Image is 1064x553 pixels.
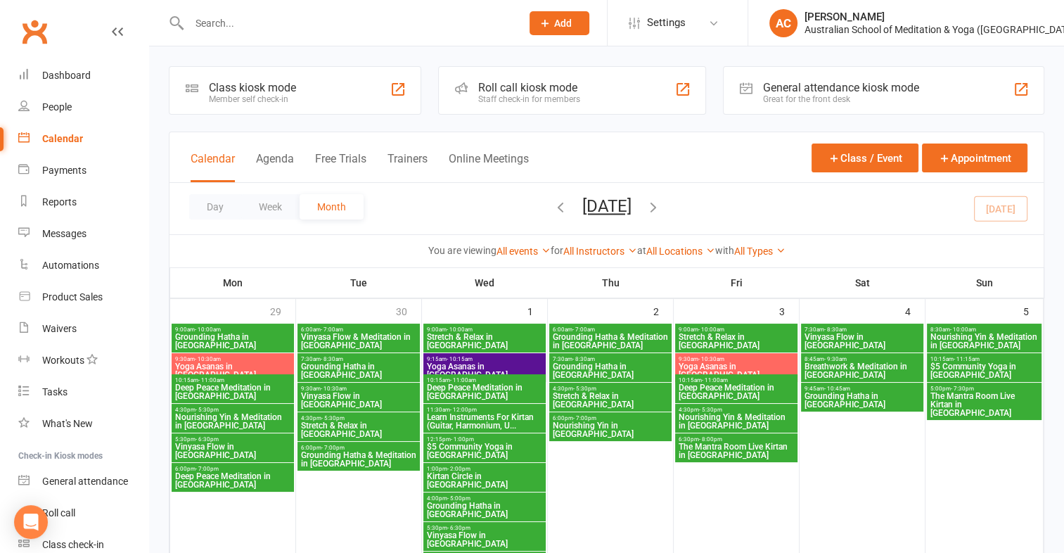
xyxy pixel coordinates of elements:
strong: for [551,245,563,256]
th: Tue [296,268,422,298]
a: Payments [18,155,148,186]
span: 4:30pm [552,386,669,392]
span: Grounding Hatha & Meditation in [GEOGRAPHIC_DATA] [300,451,417,468]
span: The Mantra Room Live Kirtan in [GEOGRAPHIC_DATA] [930,392,1039,417]
a: Waivers [18,313,148,345]
div: Dashboard [42,70,91,81]
span: Yoga Asanas in [GEOGRAPHIC_DATA] [678,362,795,379]
div: Waivers [42,323,77,334]
span: - 10:00am [195,326,221,333]
span: - 6:30pm [447,525,470,531]
span: Yoga Asanas in [GEOGRAPHIC_DATA] [426,362,543,379]
span: - 10:30am [698,356,724,362]
a: Product Sales [18,281,148,313]
a: All Instructors [563,246,637,257]
span: Yoga Asanas in [GEOGRAPHIC_DATA] [174,362,291,379]
span: 6:00pm [552,415,669,421]
div: Messages [42,228,86,239]
span: - 7:00pm [321,445,345,451]
span: Nourishing Yin & Meditation in [GEOGRAPHIC_DATA] [678,413,795,430]
span: The Mantra Room Live Kirtan in [GEOGRAPHIC_DATA] [678,443,795,459]
span: Deep Peace Meditation in [GEOGRAPHIC_DATA] [174,383,291,400]
th: Sun [925,268,1044,298]
span: - 2:00pm [447,466,470,472]
a: Calendar [18,123,148,155]
span: - 12:00pm [450,407,477,413]
span: 6:00pm [300,445,417,451]
span: 9:30am [678,356,795,362]
span: 5:30pm [174,436,291,443]
span: Deep Peace Meditation in [GEOGRAPHIC_DATA] [426,383,543,400]
div: Class kiosk mode [209,81,296,94]
div: Roll call [42,507,75,519]
div: Payments [42,165,86,176]
div: General attendance [42,476,128,487]
span: Vinyasa Flow in [GEOGRAPHIC_DATA] [300,392,417,409]
strong: You are viewing [428,245,496,256]
span: 10:15am [174,377,291,383]
div: 29 [270,299,295,322]
button: Free Trials [315,152,366,182]
span: - 7:00pm [196,466,219,472]
span: 9:45am [804,386,921,392]
span: Deep Peace Meditation in [GEOGRAPHIC_DATA] [678,383,795,400]
span: Grounding Hatha in [GEOGRAPHIC_DATA] [426,502,543,519]
button: Appointment [922,144,1027,172]
span: Grounding Hatha in [GEOGRAPHIC_DATA] [300,362,417,379]
span: 10:15am [930,356,1039,362]
span: 10:15am [678,377,795,383]
a: Tasks [18,376,148,408]
span: - 5:30pm [321,415,345,421]
span: - 10:00am [950,326,976,333]
button: Add [530,11,589,35]
th: Fri [674,268,800,298]
span: - 7:30pm [951,386,974,392]
span: 8:45am [804,356,921,362]
button: Trainers [387,152,428,182]
span: 6:00am [300,326,417,333]
a: What's New [18,408,148,440]
span: 5:30pm [426,525,543,531]
span: 5:00pm [930,386,1039,392]
span: - 5:00pm [447,495,470,502]
span: - 8:00pm [699,436,722,443]
a: All Locations [646,246,715,257]
a: Messages [18,218,148,250]
span: - 10:45am [824,386,850,392]
th: Sat [800,268,925,298]
span: - 11:00am [450,377,476,383]
span: - 7:00am [572,326,595,333]
span: Deep Peace Meditation in [GEOGRAPHIC_DATA] [174,472,291,489]
span: 4:30pm [678,407,795,413]
span: Stretch & Relax in [GEOGRAPHIC_DATA] [678,333,795,350]
span: Grounding Hatha in [GEOGRAPHIC_DATA] [174,333,291,350]
div: 2 [653,299,673,322]
button: Calendar [191,152,235,182]
div: 1 [527,299,547,322]
span: - 10:30am [321,386,347,392]
span: $5 Community Yoga in [GEOGRAPHIC_DATA] [930,362,1039,379]
div: 5 [1023,299,1043,322]
span: 9:00am [174,326,291,333]
th: Wed [422,268,548,298]
span: - 11:15am [954,356,980,362]
span: 1:00pm [426,466,543,472]
span: Learn Instruments For Kirtan (Guitar, Harmonium, U... [426,413,543,430]
span: Breathwork & Meditation in [GEOGRAPHIC_DATA] [804,362,921,379]
span: - 5:30pm [573,386,596,392]
span: - 10:30am [195,356,221,362]
strong: with [715,245,734,256]
span: Vinyasa Flow in [GEOGRAPHIC_DATA] [804,333,921,350]
input: Search... [185,13,511,33]
span: 6:00am [552,326,669,333]
span: 4:30pm [174,407,291,413]
button: Month [300,194,364,220]
span: Grounding Hatha in [GEOGRAPHIC_DATA] [804,392,921,409]
span: 12:15pm [426,436,543,443]
span: Add [554,18,572,29]
span: 7:30am [552,356,669,362]
a: Roll call [18,497,148,529]
div: Workouts [42,355,84,366]
button: [DATE] [582,196,632,216]
span: 6:00pm [174,466,291,472]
